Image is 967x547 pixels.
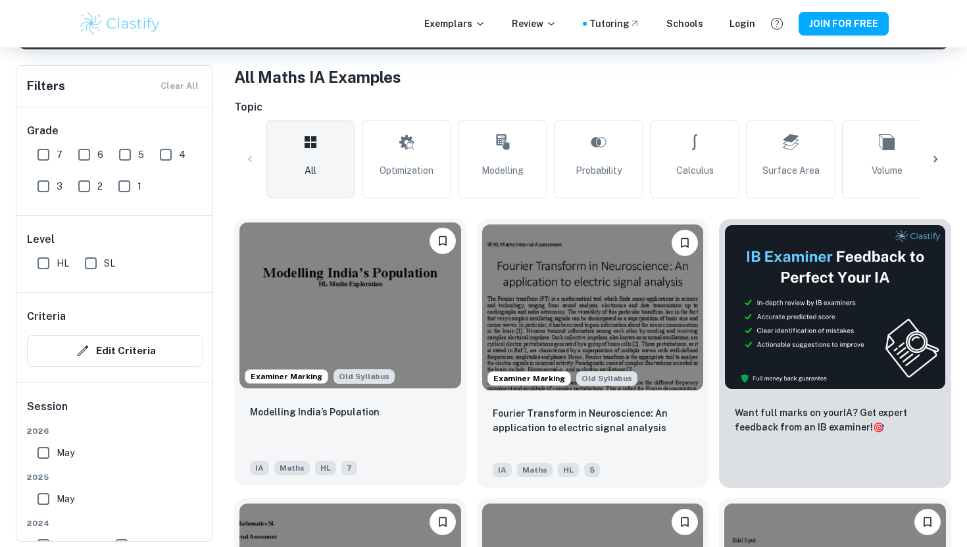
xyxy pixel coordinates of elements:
[274,461,310,475] span: Maths
[430,509,456,535] button: Please log in to bookmark exemplars
[250,461,269,475] span: IA
[517,463,553,477] span: Maths
[27,309,66,325] h6: Criteria
[27,77,65,95] h6: Filters
[482,224,704,390] img: Maths IA example thumbnail: Fourier Transform in Neuroscience: An ap
[234,99,951,115] h6: Topic
[27,399,203,425] h6: Session
[872,163,903,178] span: Volume
[27,517,203,529] span: 2024
[493,463,512,477] span: IA
[137,179,141,194] span: 1
[27,335,203,367] button: Edit Criteria
[245,371,328,382] span: Examiner Marking
[97,147,103,162] span: 6
[558,463,579,477] span: HL
[239,222,461,388] img: Maths IA example thumbnail: Modelling India’s Population
[27,471,203,483] span: 2025
[512,16,557,31] p: Review
[672,230,698,256] button: Please log in to bookmark exemplars
[334,369,395,384] span: Old Syllabus
[380,163,434,178] span: Optimization
[914,509,941,535] button: Please log in to bookmark exemplars
[179,147,186,162] span: 4
[576,371,637,386] span: Old Syllabus
[27,425,203,437] span: 2026
[341,461,357,475] span: 7
[735,405,935,434] p: Want full marks on your IA ? Get expert feedback from an IB examiner!
[477,219,709,488] a: Examiner MarkingAlthough this IA is written for the old math syllabus (last exam in November 2020...
[589,16,640,31] a: Tutoring
[873,422,884,432] span: 🎯
[482,163,524,178] span: Modelling
[424,16,485,31] p: Exemplars
[584,463,600,477] span: 5
[430,228,456,254] button: Please log in to bookmark exemplars
[493,406,693,435] p: Fourier Transform in Neuroscience: An application to electric signal analysis
[57,446,74,460] span: May
[576,371,637,386] div: Although this IA is written for the old math syllabus (last exam in November 2020), the current I...
[57,179,62,194] span: 3
[315,461,336,475] span: HL
[672,509,698,535] button: Please log in to bookmark exemplars
[27,232,203,247] h6: Level
[234,219,466,488] a: Examiner MarkingAlthough this IA is written for the old math syllabus (last exam in November 2020...
[27,123,203,139] h6: Grade
[305,163,316,178] span: All
[799,12,889,36] button: JOIN FOR FREE
[762,163,820,178] span: Surface Area
[676,163,714,178] span: Calculus
[719,219,951,488] a: ThumbnailWant full marks on yourIA? Get expert feedback from an IB examiner!
[138,147,144,162] span: 5
[666,16,703,31] a: Schools
[97,179,103,194] span: 2
[104,256,115,271] span: SL
[730,16,755,31] a: Login
[334,369,395,384] div: Although this IA is written for the old math syllabus (last exam in November 2020), the current I...
[250,405,380,419] p: Modelling India’s Population
[766,13,788,35] button: Help and Feedback
[576,163,622,178] span: Probability
[57,256,69,271] span: HL
[78,11,162,37] img: Clastify logo
[724,224,946,390] img: Thumbnail
[488,373,570,384] span: Examiner Marking
[57,147,62,162] span: 7
[234,65,951,89] h1: All Maths IA Examples
[57,492,74,506] span: May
